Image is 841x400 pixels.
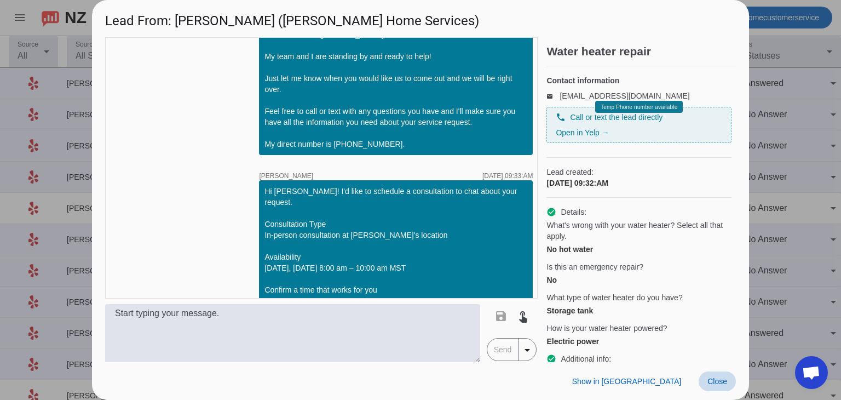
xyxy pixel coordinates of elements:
div: Hi [PERSON_NAME]! I'd like to schedule a consultation to chat about your request. Consultation Ty... [264,186,527,295]
span: [PERSON_NAME] [259,173,313,179]
mat-icon: phone [556,112,566,122]
a: [EMAIL_ADDRESS][DOMAIN_NAME] [560,92,689,100]
div: Electric power [546,336,731,347]
mat-icon: email [546,93,560,99]
div: [DATE] 09:32:AM [546,178,731,188]
button: Show in [GEOGRAPHIC_DATA] [563,372,690,391]
span: What type of water heater do you have? [546,292,682,303]
div: Hi [PERSON_NAME], This is Will from [PERSON_NAME] Home Services. My team and I are standing by an... [264,7,527,150]
span: Temp Phone number available [601,104,677,110]
mat-icon: check_circle [546,207,556,217]
span: What's wrong with your water heater? Select all that apply. [546,220,731,242]
div: No [546,275,731,285]
mat-icon: check_circle [546,354,556,364]
h2: Water heater repair [546,46,736,57]
span: Close [707,377,727,386]
span: Call or text the lead directly [570,112,663,123]
span: Show in [GEOGRAPHIC_DATA] [572,377,681,386]
span: Is this an emergency repair? [546,261,643,272]
span: Lead created: [546,167,731,178]
div: [DATE] 09:33:AM [482,173,533,179]
div: No hot water [546,244,731,255]
span: How is your water heater powered? [546,323,667,334]
span: Details: [561,207,586,218]
mat-icon: arrow_drop_down [521,344,534,357]
span: Additional info: [561,353,611,364]
div: Open chat [795,356,828,389]
div: Storage tank [546,305,731,316]
mat-icon: touch_app [516,310,529,323]
button: Close [699,372,736,391]
h4: Contact information [546,75,731,86]
a: Open in Yelp → [556,128,609,137]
